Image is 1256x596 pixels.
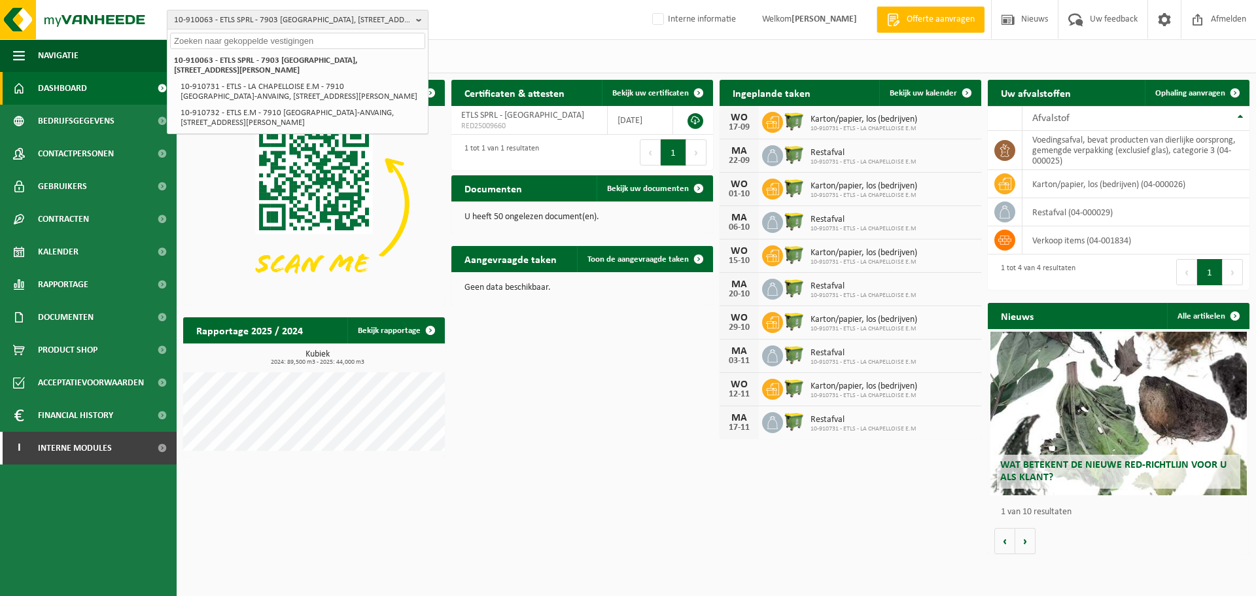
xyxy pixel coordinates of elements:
span: Kalender [38,236,78,268]
span: Interne modules [38,432,112,465]
div: MA [726,146,752,156]
span: Rapportage [38,268,88,301]
div: WO [726,379,752,390]
span: Bekijk uw certificaten [612,89,689,97]
span: Restafval [811,348,916,359]
span: 10-910731 - ETLS - LA CHAPELLOISE E.M [811,258,917,266]
div: WO [726,313,752,323]
div: 17-09 [726,123,752,132]
td: [DATE] [608,106,673,135]
td: restafval (04-000029) [1022,198,1249,226]
strong: 10-910063 - ETLS SPRL - 7903 [GEOGRAPHIC_DATA], [STREET_ADDRESS][PERSON_NAME] [174,56,357,75]
span: Karton/papier, los (bedrijven) [811,181,917,192]
h2: Uw afvalstoffen [988,80,1084,105]
span: 10-910731 - ETLS - LA CHAPELLOISE E.M [811,325,917,333]
img: WB-1100-HPE-GN-50 [783,177,805,199]
img: WB-1100-HPE-GN-50 [783,343,805,366]
div: MA [726,213,752,223]
h2: Nieuws [988,303,1047,328]
span: Toon de aangevraagde taken [587,255,689,264]
span: Wat betekent de nieuwe RED-richtlijn voor u als klant? [1000,460,1227,483]
span: 10-910731 - ETLS - LA CHAPELLOISE E.M [811,158,916,166]
span: Bedrijfsgegevens [38,105,114,137]
div: 17-11 [726,423,752,432]
span: Karton/papier, los (bedrijven) [811,315,917,325]
div: MA [726,413,752,423]
span: 10-910731 - ETLS - LA CHAPELLOISE E.M [811,392,917,400]
img: WB-1100-HPE-GN-50 [783,277,805,299]
a: Offerte aanvragen [877,7,985,33]
div: MA [726,279,752,290]
div: 12-11 [726,390,752,399]
span: Contactpersonen [38,137,114,170]
img: Download de VHEPlus App [183,106,445,302]
img: WB-1100-HPE-GN-50 [783,143,805,166]
td: verkoop items (04-001834) [1022,226,1249,254]
button: Previous [1176,259,1197,285]
span: I [13,432,25,465]
span: Karton/papier, los (bedrijven) [811,248,917,258]
div: 1 tot 1 van 1 resultaten [458,138,539,167]
span: Restafval [811,215,916,225]
div: MA [726,346,752,357]
h2: Ingeplande taken [720,80,824,105]
div: 29-10 [726,323,752,332]
div: 03-11 [726,357,752,366]
span: Contracten [38,203,89,236]
span: ETLS SPRL - [GEOGRAPHIC_DATA] [461,111,584,120]
input: Zoeken naar gekoppelde vestigingen [170,33,425,49]
div: 01-10 [726,190,752,199]
span: Bekijk uw kalender [890,89,957,97]
span: Financial History [38,399,113,432]
span: 2024: 89,500 m3 - 2025: 44,000 m3 [190,359,445,366]
div: 1 tot 4 van 4 resultaten [994,258,1075,287]
span: Restafval [811,281,916,292]
span: Restafval [811,415,916,425]
a: Toon de aangevraagde taken [577,246,712,272]
span: Documenten [38,301,94,334]
h2: Rapportage 2025 / 2024 [183,317,316,343]
h2: Aangevraagde taken [451,246,570,272]
img: WB-1100-HPE-GN-50 [783,310,805,332]
button: 1 [1197,259,1223,285]
span: Navigatie [38,39,78,72]
img: WB-1100-HPE-GN-50 [783,410,805,432]
span: Restafval [811,148,916,158]
p: Geen data beschikbaar. [464,283,700,292]
div: 20-10 [726,290,752,299]
span: Karton/papier, los (bedrijven) [811,381,917,392]
div: 15-10 [726,256,752,266]
h3: Kubiek [190,350,445,366]
button: Vorige [994,528,1015,554]
span: RED25009660 [461,121,597,131]
button: 10-910063 - ETLS SPRL - 7903 [GEOGRAPHIC_DATA], [STREET_ADDRESS][PERSON_NAME] [167,10,428,29]
li: 10-910732 - ETLS E.M - 7910 [GEOGRAPHIC_DATA]-ANVAING, [STREET_ADDRESS][PERSON_NAME] [177,105,425,131]
a: Bekijk uw documenten [597,175,712,202]
button: Next [686,139,706,166]
span: Ophaling aanvragen [1155,89,1225,97]
span: Gebruikers [38,170,87,203]
h2: Certificaten & attesten [451,80,578,105]
a: Wat betekent de nieuwe RED-richtlijn voor u als klant? [990,332,1247,495]
span: 10-910731 - ETLS - LA CHAPELLOISE E.M [811,359,916,366]
span: 10-910731 - ETLS - LA CHAPELLOISE E.M [811,425,916,433]
span: Dashboard [38,72,87,105]
a: Alle artikelen [1167,303,1248,329]
span: 10-910731 - ETLS - LA CHAPELLOISE E.M [811,192,917,200]
p: 1 van 10 resultaten [1001,508,1243,517]
img: WB-1100-HPE-GN-50 [783,110,805,132]
a: Ophaling aanvragen [1145,80,1248,106]
div: 22-09 [726,156,752,166]
div: WO [726,179,752,190]
a: Bekijk rapportage [347,317,444,343]
div: WO [726,113,752,123]
button: 1 [661,139,686,166]
h2: Documenten [451,175,535,201]
span: Offerte aanvragen [903,13,978,26]
span: 10-910731 - ETLS - LA CHAPELLOISE E.M [811,225,916,233]
img: WB-1100-HPE-GN-50 [783,377,805,399]
button: Next [1223,259,1243,285]
span: 10-910731 - ETLS - LA CHAPELLOISE E.M [811,125,917,133]
span: Acceptatievoorwaarden [38,366,144,399]
li: 10-910731 - ETLS - LA CHAPELLOISE E.M - 7910 [GEOGRAPHIC_DATA]-ANVAING, [STREET_ADDRESS][PERSON_N... [177,79,425,105]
